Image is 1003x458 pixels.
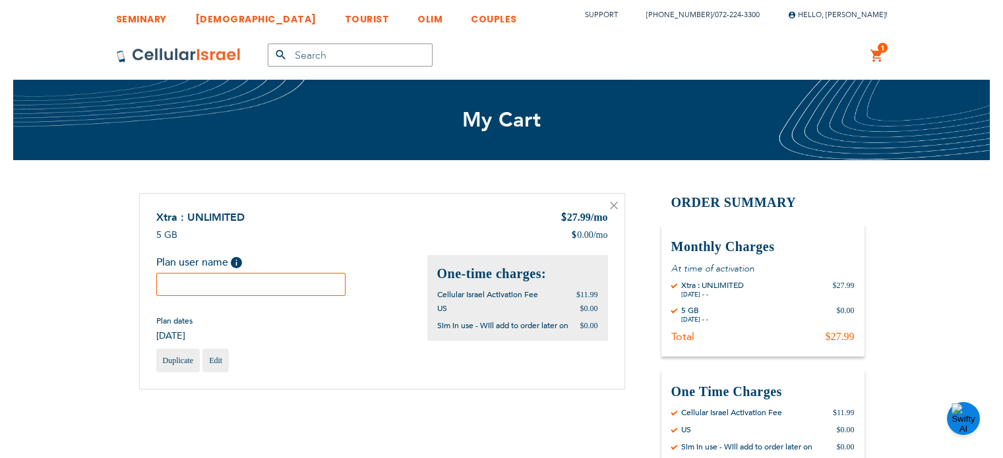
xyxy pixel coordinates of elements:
[417,3,442,28] a: OLIM
[671,330,694,343] div: Total
[156,329,193,342] span: [DATE]
[681,291,744,299] div: [DATE] - -
[116,3,167,28] a: SEMINARY
[870,48,884,64] a: 1
[661,193,865,212] h2: Order Summary
[571,229,607,242] div: 0.00
[633,5,760,24] li: /
[681,442,812,452] div: Sim in use - Will add to order later on
[437,303,447,314] span: US
[580,304,598,313] span: $0.00
[437,289,538,300] span: Cellular Israel Activation Fee
[156,255,228,270] span: Plan user name
[837,305,855,324] div: $0.00
[116,47,241,63] img: Cellular Israel Logo
[837,442,855,452] div: $0.00
[580,321,598,330] span: $0.00
[156,210,245,225] a: Xtra : UNLIMITED
[681,280,744,291] div: Xtra : UNLIMITED
[156,316,193,326] span: Plan dates
[593,229,608,242] span: /mo
[833,407,855,418] div: $11.99
[231,257,242,268] span: Help
[681,407,782,418] div: Cellular Israel Activation Fee
[671,238,855,256] h3: Monthly Charges
[156,349,200,372] a: Duplicate
[561,210,608,226] div: 27.99
[437,320,568,331] span: Sim in use - Will add to order later on
[571,229,577,242] span: $
[345,3,390,28] a: TOURIST
[268,43,433,67] input: Search
[788,10,888,20] span: Hello, [PERSON_NAME]!
[202,349,229,372] a: Edit
[156,229,177,241] span: 5 GB
[880,43,885,53] span: 1
[591,212,608,223] span: /mo
[671,262,855,275] p: At time of activation
[681,316,708,324] div: [DATE] - -
[163,356,194,365] span: Duplicate
[437,265,598,283] h2: One-time charges:
[681,305,708,316] div: 5 GB
[209,356,222,365] span: Edit
[833,280,855,299] div: $27.99
[715,10,760,20] a: 072-224-3300
[585,10,618,20] a: Support
[646,10,712,20] a: [PHONE_NUMBER]
[462,106,541,134] span: My Cart
[561,211,567,226] span: $
[826,330,855,343] div: $27.99
[671,383,855,401] h3: One Time Charges
[837,424,855,435] div: $0.00
[576,290,598,299] span: $11.99
[681,424,691,435] div: US
[471,3,517,28] a: COUPLES
[195,3,317,28] a: [DEMOGRAPHIC_DATA]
